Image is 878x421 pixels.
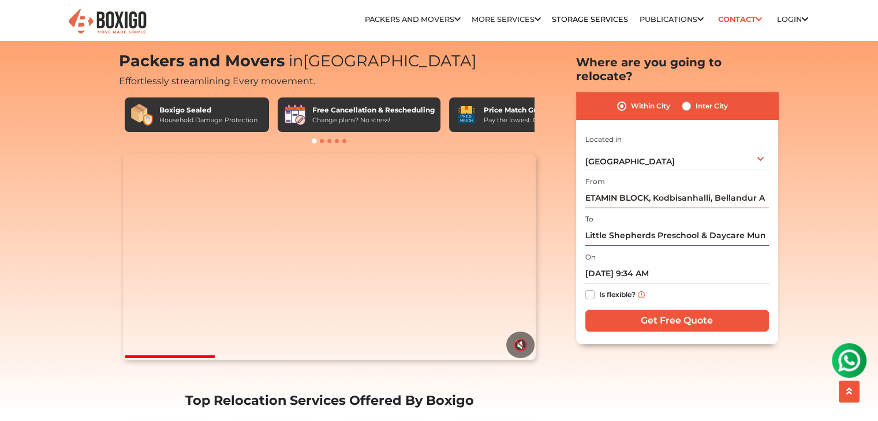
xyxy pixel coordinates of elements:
[472,15,541,24] a: More services
[130,103,154,126] img: Boxigo Sealed
[715,10,766,28] a: Contact
[585,214,593,224] label: To
[159,115,257,125] div: Household Damage Protection
[285,51,477,70] span: [GEOGRAPHIC_DATA]
[585,310,769,332] input: Get Free Quote
[506,332,535,358] button: 🔇
[576,55,778,83] h2: Where are you going to relocate?
[585,134,622,145] label: Located in
[552,15,628,24] a: Storage Services
[585,176,605,187] label: From
[839,381,860,403] button: scroll up
[119,31,144,41] a: Home
[153,31,234,41] a: Packers and Movers
[696,99,728,113] label: Inter City
[777,15,808,24] a: Login
[12,12,35,35] img: whatsapp-icon.svg
[365,15,461,24] a: Packers and Movers
[585,225,769,246] input: Select Building or Nearest Landmark
[312,105,435,115] div: Free Cancellation & Rescheduling
[585,188,769,208] input: Select Building or Nearest Landmark
[243,31,335,41] a: [GEOGRAPHIC_DATA]
[638,291,645,298] img: info
[484,105,571,115] div: Price Match Guarantee
[289,51,303,70] span: in
[159,105,257,115] div: Boxigo Sealed
[119,393,540,408] h2: Top Relocation Services Offered By Boxigo
[585,264,769,284] input: Moving date
[585,252,596,262] label: On
[119,76,315,87] span: Effortlessly streamlining Every movement.
[67,7,148,36] img: Boxigo
[312,115,435,125] div: Change plans? No stress!
[119,52,540,71] h1: Packers and Movers
[631,99,670,113] label: Within City
[599,288,636,300] label: Is flexible?
[640,15,704,24] a: Publications
[123,153,536,360] video: Your browser does not support the video tag.
[484,115,571,125] div: Pay the lowest. Guaranteed!
[283,103,307,126] img: Free Cancellation & Rescheduling
[455,103,478,126] img: Price Match Guarantee
[585,156,675,167] span: [GEOGRAPHIC_DATA]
